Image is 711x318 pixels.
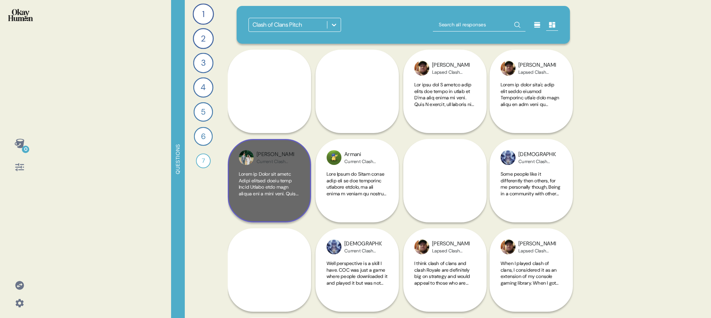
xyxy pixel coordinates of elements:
[432,248,470,254] div: Lapsed Clash Player
[414,61,429,76] img: profilepic_25024371390491370.jpg
[193,53,214,73] div: 3
[501,239,515,254] img: profilepic_25024371390491370.jpg
[344,159,382,165] div: Current Clash Player
[518,240,556,248] div: [PERSON_NAME]
[22,146,29,153] div: 0
[253,20,302,29] div: Clash of Clans Pitch
[344,150,382,159] div: Armani
[344,240,382,248] div: [DEMOGRAPHIC_DATA]
[193,77,213,97] div: 4
[257,159,294,165] div: Current Clash Player
[8,9,33,21] img: okayhuman.3b1b6348.png
[194,102,213,122] div: 5
[257,150,294,159] div: [PERSON_NAME]
[239,150,254,165] img: profilepic_24603372712637430.jpg
[518,159,556,165] div: Current Clash Player
[193,3,214,24] div: 1
[344,248,382,254] div: Current Clash Player
[327,239,341,254] img: profilepic_31448453548135245.jpg
[518,61,556,69] div: [PERSON_NAME]
[432,240,470,248] div: [PERSON_NAME]
[501,150,515,165] img: profilepic_31448453548135245.jpg
[518,248,556,254] div: Lapsed Clash Player
[501,61,515,76] img: profilepic_25024371390491370.jpg
[518,69,556,75] div: Lapsed Clash Player
[194,127,213,146] div: 6
[433,18,525,32] input: Search all responses
[432,69,470,75] div: Lapsed Clash Player
[193,28,214,49] div: 2
[414,239,429,254] img: profilepic_25024371390491370.jpg
[432,61,470,69] div: [PERSON_NAME]
[518,150,556,159] div: [DEMOGRAPHIC_DATA]
[327,150,341,165] img: profilepic_32632045723061229.jpg
[196,153,211,168] div: 7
